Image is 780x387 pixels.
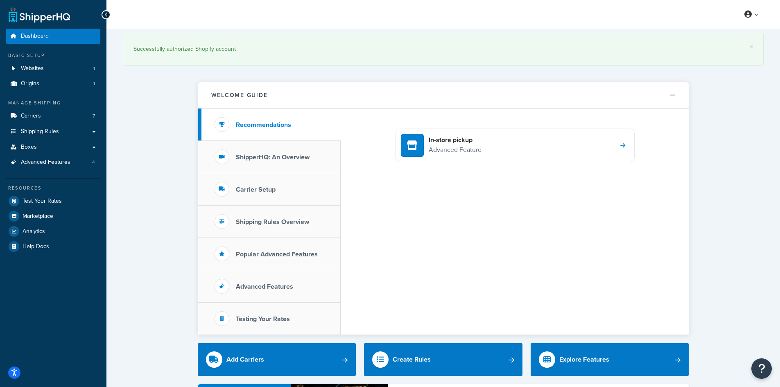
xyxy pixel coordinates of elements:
span: Websites [21,65,44,72]
span: Boxes [21,144,37,151]
span: Shipping Rules [21,128,59,135]
button: Welcome Guide [198,82,689,109]
li: Carriers [6,109,100,124]
span: 4 [92,159,95,166]
a: × [750,43,753,50]
li: Websites [6,61,100,76]
a: Websites1 [6,61,100,76]
p: Advanced Feature [429,145,482,155]
a: Origins1 [6,76,100,91]
span: Test Your Rates [23,198,62,205]
span: 1 [93,65,95,72]
a: Dashboard [6,29,100,44]
h3: Advanced Features [236,283,293,290]
button: Open Resource Center [751,358,772,379]
h3: Carrier Setup [236,186,276,193]
a: Create Rules [364,343,522,376]
li: Advanced Features [6,155,100,170]
div: Resources [6,185,100,192]
a: Carriers7 [6,109,100,124]
a: Explore Features [531,343,689,376]
div: Successfully authorized Shopify account [133,43,753,55]
span: 7 [93,113,95,120]
h3: Testing Your Rates [236,315,290,323]
h3: Popular Advanced Features [236,251,318,258]
a: Boxes [6,140,100,155]
span: Analytics [23,228,45,235]
a: Add Carriers [198,343,356,376]
span: Carriers [21,113,41,120]
div: Explore Features [559,354,609,365]
h3: ShipperHQ: An Overview [236,154,310,161]
a: Advanced Features4 [6,155,100,170]
span: Dashboard [21,33,49,40]
span: Help Docs [23,243,49,250]
a: Help Docs [6,239,100,254]
div: Add Carriers [226,354,264,365]
a: Test Your Rates [6,194,100,208]
span: Origins [21,80,39,87]
h3: Shipping Rules Overview [236,218,309,226]
span: 1 [93,80,95,87]
h3: Recommendations [236,121,291,129]
div: Basic Setup [6,52,100,59]
li: Origins [6,76,100,91]
a: Analytics [6,224,100,239]
h2: Welcome Guide [211,92,268,98]
span: Marketplace [23,213,53,220]
a: Shipping Rules [6,124,100,139]
div: Manage Shipping [6,100,100,106]
span: Advanced Features [21,159,70,166]
a: Marketplace [6,209,100,224]
div: Create Rules [393,354,431,365]
h4: In-store pickup [429,136,482,145]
